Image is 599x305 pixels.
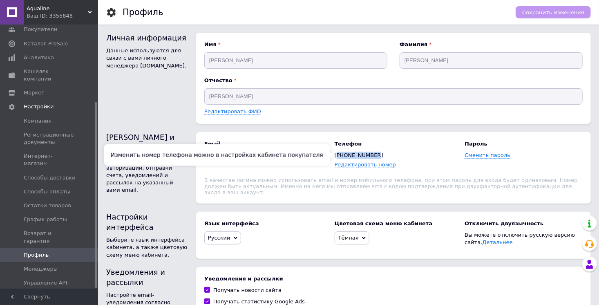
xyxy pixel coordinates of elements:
[213,287,282,294] div: Получать новости сайта
[335,152,383,158] span: [PHONE_NUMBER]
[24,230,76,244] span: Возврат и гарантия
[465,232,575,245] span: Вы можете отключить русскую версию сайта.
[24,131,76,146] span: Регистрационные документы
[204,177,583,195] div: В качестве логина можно использовать email и номер мобильного телефона, при этом пароль для входа...
[24,54,54,61] span: Аналитика
[106,157,188,194] div: Данные используются для авторизации, отправки счета, уведомлений и рассылок на указанный вами email.
[465,140,583,148] b: Пароль
[24,68,76,83] span: Кошелек компании
[27,12,98,20] div: Ваш ID: 3355848
[465,152,510,159] span: Сменить пароль
[24,251,49,259] span: Профиль
[106,267,188,287] div: Уведомления и рассылки
[208,235,230,241] span: Русский
[204,77,583,84] b: Отчество
[24,152,76,167] span: Интернет-магазин
[24,89,45,96] span: Маркет
[24,103,54,110] span: Настройки
[204,140,322,148] b: Email
[204,275,583,283] b: Уведомления и рассылки
[338,235,359,241] span: Тёмная
[483,239,513,245] a: Детальнее
[204,41,387,48] b: Имя
[106,236,188,259] div: Выберите язык интерфейса кабинета, а также цветовую схему меню кабинета.
[335,220,453,227] b: Цветовая схема меню кабинета
[104,144,330,166] div: Изменить номер телефона можно в настройках кабинета покупателя
[24,216,67,223] span: График работы
[24,279,76,294] span: Управление API-токенами
[24,117,51,125] span: Компания
[204,220,322,227] b: Язык интерфейса
[335,140,453,148] b: Телефон
[123,7,163,17] h1: Профиль
[24,265,58,273] span: Менеджеры
[24,26,57,33] span: Покупатели
[204,108,261,115] a: Редактировать ФИО
[465,220,543,227] span: Отключить двуязычность
[106,212,188,232] div: Настройки интерфейса
[106,132,188,152] div: [PERSON_NAME] и пароль
[400,41,583,48] b: Фамилия
[24,188,70,195] span: Способы оплаты
[106,33,188,43] div: Личная информация
[335,161,396,168] a: Редактировать номер
[24,40,68,47] span: Каталог ProSale
[24,174,76,182] span: Способы доставки
[24,202,71,209] span: Остатки товаров
[106,47,188,70] div: Данные используются для связи с вами личного менеджера [DOMAIN_NAME].
[27,5,88,12] span: Aqualine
